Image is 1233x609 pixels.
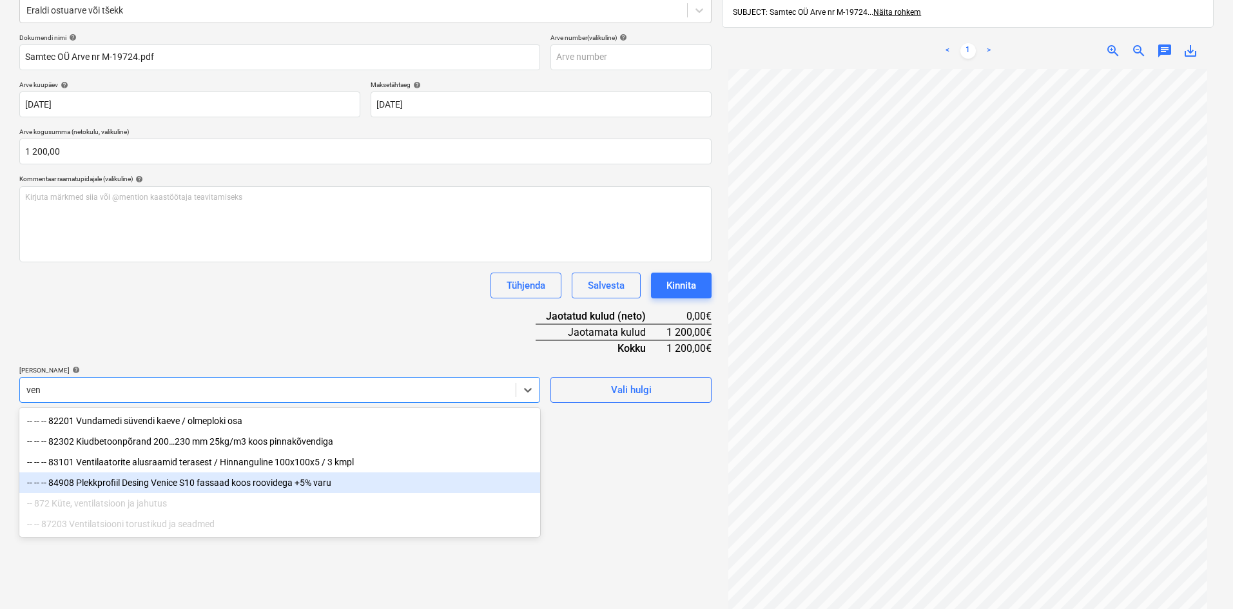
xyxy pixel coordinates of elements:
div: Salvesta [588,277,625,294]
span: Näita rohkem [873,8,921,17]
span: help [133,175,143,183]
div: Kommentaar raamatupidajale (valikuline) [19,175,712,183]
span: help [617,34,627,41]
button: Vali hulgi [550,377,712,403]
div: -- -- -- 83101 Ventilaatorite alusraamid terasest / Hinnanguline 100x100x5 / 3 kmpl [19,452,540,472]
input: Arve kuupäeva pole määratud. [19,92,360,117]
span: help [70,366,80,374]
div: -- -- -- 84908 Plekkprofiil Desing Venice S10 fassaad koos roovidega +5% varu [19,472,540,493]
div: Arve number (valikuline) [550,34,712,42]
a: Next page [981,43,996,59]
span: zoom_out [1131,43,1147,59]
div: Kinnita [666,277,696,294]
span: zoom_in [1105,43,1121,59]
div: Jaotamata kulud [536,324,666,340]
span: chat [1157,43,1172,59]
a: Previous page [940,43,955,59]
button: Tühjenda [490,273,561,298]
div: Jaotatud kulud (neto) [536,309,666,324]
button: Salvesta [572,273,641,298]
span: help [411,81,421,89]
span: help [58,81,68,89]
input: Tähtaega pole määratud [371,92,712,117]
div: 0,00€ [666,309,712,324]
input: Arve kogusumma (netokulu, valikuline) [19,139,712,164]
div: Dokumendi nimi [19,34,540,42]
div: -- 872 Küte, ventilatsioon ja jahutus [19,493,540,514]
div: 1 200,00€ [666,324,712,340]
div: -- -- -- 82302 Kiudbetoonpõrand 200…230 mm 25kg/m3 koos pinnakõvendiga [19,431,540,452]
div: Kokku [536,340,666,356]
p: Arve kogusumma (netokulu, valikuline) [19,128,712,139]
input: Arve number [550,44,712,70]
div: -- -- 87203 Ventilatsiooni torustikud ja seadmed [19,514,540,534]
div: Arve kuupäev [19,81,360,89]
a: Page 1 is your current page [960,43,976,59]
div: -- -- -- 82201 Vundamedi süvendi kaeve / olmeploki osa [19,411,540,431]
button: Kinnita [651,273,712,298]
div: Vali hulgi [611,382,652,398]
span: help [66,34,77,41]
div: 1 200,00€ [666,340,712,356]
div: Maksetähtaeg [371,81,712,89]
div: Vestlusvidin [1169,547,1233,609]
div: Tühjenda [507,277,545,294]
input: Dokumendi nimi [19,44,540,70]
iframe: Chat Widget [1169,547,1233,609]
span: save_alt [1183,43,1198,59]
span: ... [868,8,921,17]
span: SUBJECT: Samtec OÜ Arve nr M-19724 [733,8,868,17]
div: [PERSON_NAME] [19,366,540,374]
